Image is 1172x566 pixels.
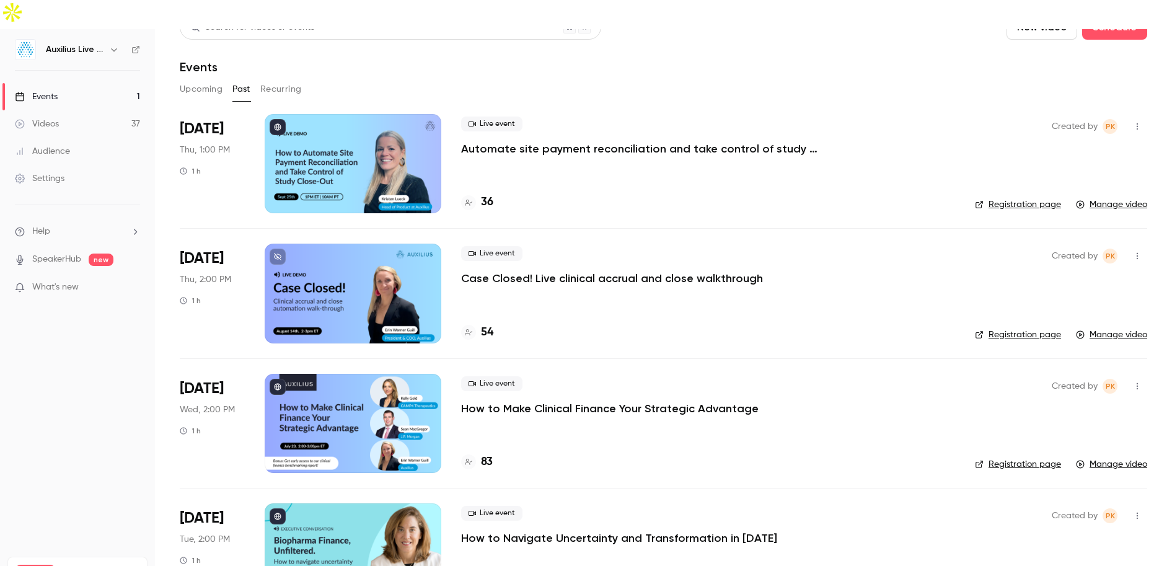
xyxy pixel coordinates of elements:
span: Thu, 2:00 PM [180,273,231,286]
span: PK [1106,379,1115,394]
h4: 54 [481,324,493,341]
span: Live event [461,117,522,131]
span: Live event [461,506,522,521]
button: Past [232,79,250,99]
span: PK [1106,249,1115,263]
span: Peter Kinchley [1103,379,1117,394]
a: Registration page [975,329,1061,341]
div: 1 h [180,296,201,306]
span: Live event [461,376,522,391]
div: Events [15,91,58,103]
a: Manage video [1076,198,1147,211]
div: Settings [15,172,64,185]
a: Manage video [1076,329,1147,341]
a: Registration page [975,198,1061,211]
a: 54 [461,324,493,341]
span: Peter Kinchley [1103,508,1117,523]
a: How to Make Clinical Finance Your Strategic Advantage [461,401,759,416]
span: [DATE] [180,249,224,268]
a: 36 [461,194,493,211]
span: Peter Kinchley [1103,249,1117,263]
button: Upcoming [180,79,223,99]
span: PK [1106,508,1115,523]
h4: 83 [481,454,493,471]
span: Tue, 2:00 PM [180,533,230,546]
div: 1 h [180,555,201,565]
a: Case Closed! Live clinical accrual and close walkthrough [461,271,763,286]
button: Recurring [260,79,302,99]
h4: 36 [481,194,493,211]
div: Jul 23 Wed, 2:00 PM (America/New York) [180,374,245,473]
a: SpeakerHub [32,253,81,266]
span: Created by [1052,508,1098,523]
a: 83 [461,454,493,471]
span: Live event [461,246,522,261]
div: Videos [15,118,59,130]
span: [DATE] [180,379,224,399]
span: What's new [32,281,79,294]
span: Peter Kinchley [1103,119,1117,134]
div: Sep 25 Thu, 1:00 PM (America/New York) [180,114,245,213]
a: Manage video [1076,458,1147,471]
a: Automate site payment reconciliation and take control of study close-out [461,141,833,156]
span: Help [32,225,50,238]
img: Auxilius Live Sessions [15,40,35,60]
span: PK [1106,119,1115,134]
a: Registration page [975,458,1061,471]
span: new [89,254,113,266]
a: How to Navigate Uncertainty and Transformation in [DATE] [461,531,777,546]
h1: Events [180,60,218,74]
span: Created by [1052,249,1098,263]
div: Audience [15,145,70,157]
li: help-dropdown-opener [15,225,140,238]
span: [DATE] [180,508,224,528]
h6: Auxilius Live Sessions [46,43,104,56]
div: 1 h [180,426,201,436]
span: Thu, 1:00 PM [180,144,230,156]
span: [DATE] [180,119,224,139]
div: 1 h [180,166,201,176]
span: Created by [1052,379,1098,394]
span: Created by [1052,119,1098,134]
div: Aug 14 Thu, 2:00 PM (America/New York) [180,244,245,343]
span: Wed, 2:00 PM [180,404,235,416]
